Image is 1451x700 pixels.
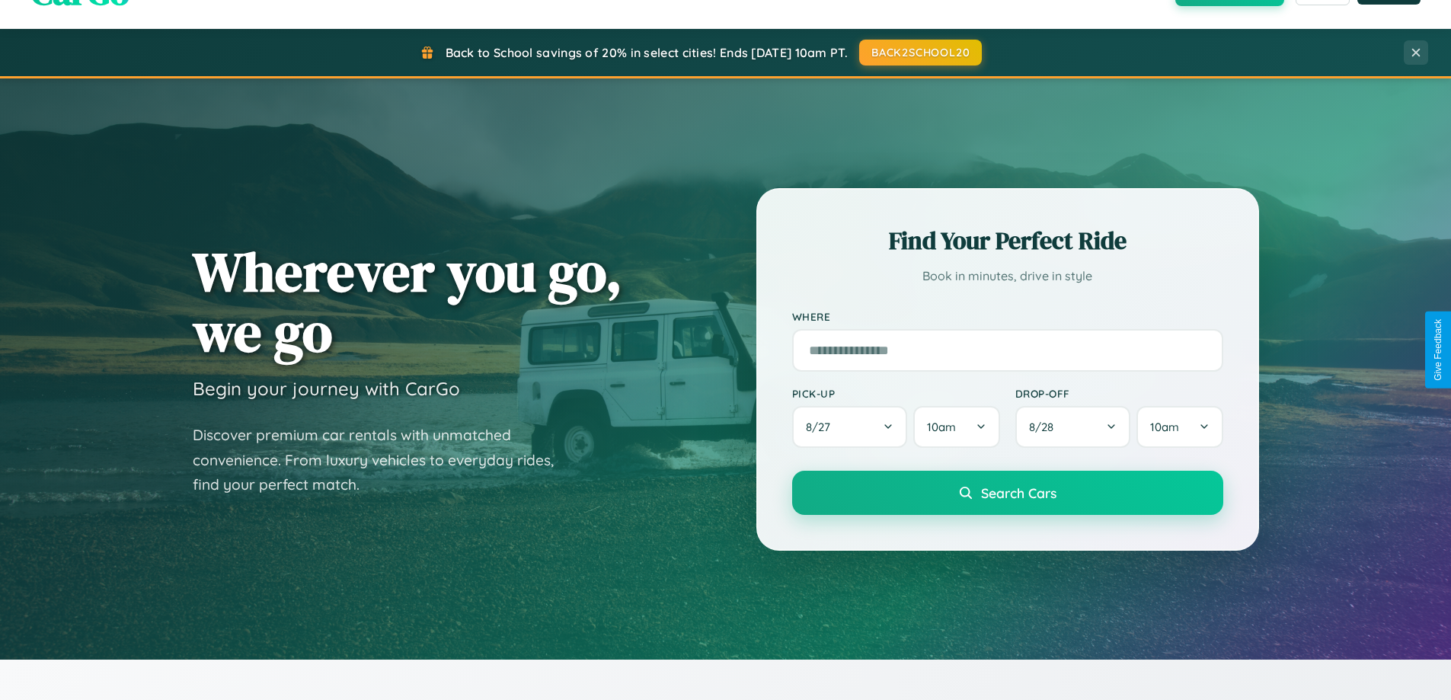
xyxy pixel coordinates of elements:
button: Search Cars [792,471,1223,515]
span: 8 / 28 [1029,420,1061,434]
button: 8/28 [1015,406,1131,448]
label: Pick-up [792,387,1000,400]
div: Give Feedback [1433,319,1443,381]
label: Drop-off [1015,387,1223,400]
h1: Wherever you go, we go [193,241,622,362]
button: BACK2SCHOOL20 [859,40,982,66]
span: 8 / 27 [806,420,838,434]
label: Where [792,310,1223,323]
p: Discover premium car rentals with unmatched convenience. From luxury vehicles to everyday rides, ... [193,423,574,497]
span: Search Cars [981,484,1056,501]
h2: Find Your Perfect Ride [792,224,1223,257]
button: 10am [1136,406,1222,448]
h3: Begin your journey with CarGo [193,377,460,400]
span: 10am [1150,420,1179,434]
button: 10am [913,406,999,448]
span: 10am [927,420,956,434]
button: 8/27 [792,406,908,448]
p: Book in minutes, drive in style [792,265,1223,287]
span: Back to School savings of 20% in select cities! Ends [DATE] 10am PT. [446,45,848,60]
